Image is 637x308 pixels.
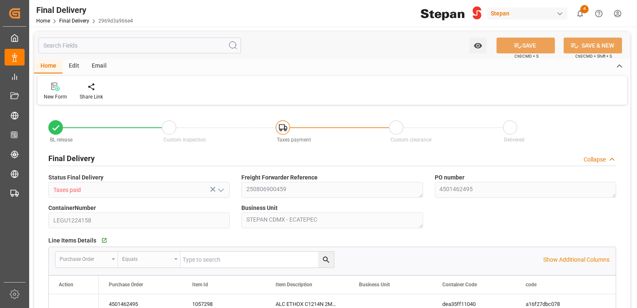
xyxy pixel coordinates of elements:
span: code [526,282,537,288]
span: Custom inspection [163,137,206,143]
button: SAVE & NEW [564,38,622,53]
div: Stepan [487,8,567,20]
button: SAVE [497,38,555,53]
span: Custom clearance [391,137,431,143]
textarea: 250806900459 [241,182,423,198]
span: Business Unit [359,282,390,288]
a: Final Delivery [59,18,89,24]
button: open menu [55,252,118,268]
span: Ctrl/CMD + S [514,53,539,59]
div: Edit [63,59,85,73]
span: ContainerNumber [48,204,96,212]
div: Equals [122,253,171,263]
img: Stepan_Company_logo.svg.png_1713531530.png [421,6,482,21]
span: Taxes payment [277,137,311,143]
span: Business Unit [241,204,278,212]
button: show 4 new notifications [571,4,589,23]
div: Action [59,282,73,288]
div: Share Link [80,93,103,101]
input: Type to search [181,252,334,268]
span: Item Description [276,282,312,288]
span: Ctrl/CMD + Shift + S [575,53,612,59]
span: Freight Forwarder Reference [241,173,318,182]
div: Purchase Order [60,253,109,263]
span: Purchase Order [109,282,143,288]
button: open menu [118,252,181,268]
span: Item Id [192,282,208,288]
a: Home [36,18,50,24]
textarea: STEPAN CDMX - ECATEPEC [241,212,423,228]
div: Home [34,59,63,73]
div: New Form [44,93,67,101]
button: Stepan [487,5,571,21]
input: Search Fields [38,38,241,53]
h2: Final Delivery [48,153,95,164]
span: PO number [435,173,464,182]
button: Help Center [589,4,608,23]
span: 4 [580,5,589,13]
div: Final Delivery [36,4,133,16]
span: Container Code [442,282,477,288]
span: Delivered [504,137,524,143]
span: BL release [50,137,73,143]
p: Show Additional Columns [543,255,609,264]
button: search button [318,252,334,268]
button: open menu [469,38,487,53]
span: Status Final Delivery [48,173,103,182]
div: Email [85,59,113,73]
button: open menu [214,184,227,197]
textarea: 4501462495 [435,182,616,198]
div: Collapse [584,155,606,164]
span: Line Items Details [48,236,96,245]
